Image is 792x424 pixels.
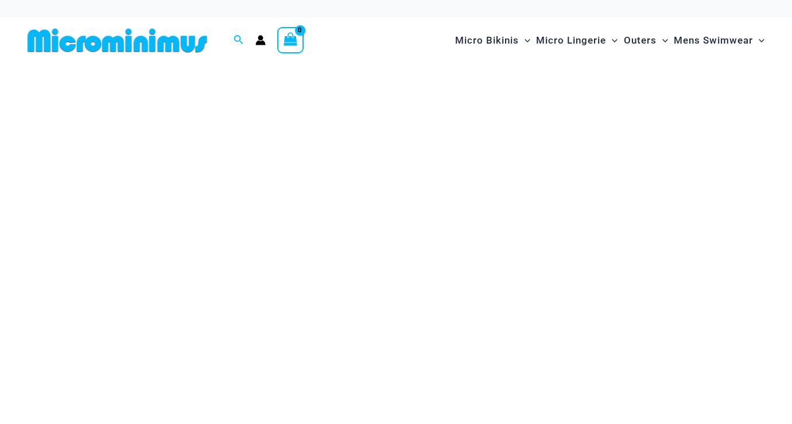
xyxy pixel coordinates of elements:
[519,26,530,55] span: Menu Toggle
[533,23,620,58] a: Micro LingerieMenu ToggleMenu Toggle
[674,26,753,55] span: Mens Swimwear
[624,26,657,55] span: Outers
[23,28,212,53] img: MM SHOP LOGO FLAT
[451,21,769,60] nav: Site Navigation
[255,35,266,45] a: Account icon link
[234,33,244,48] a: Search icon link
[277,27,304,53] a: View Shopping Cart, empty
[606,26,618,55] span: Menu Toggle
[536,26,606,55] span: Micro Lingerie
[671,23,767,58] a: Mens SwimwearMenu ToggleMenu Toggle
[621,23,671,58] a: OutersMenu ToggleMenu Toggle
[452,23,533,58] a: Micro BikinisMenu ToggleMenu Toggle
[657,26,668,55] span: Menu Toggle
[753,26,764,55] span: Menu Toggle
[455,26,519,55] span: Micro Bikinis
